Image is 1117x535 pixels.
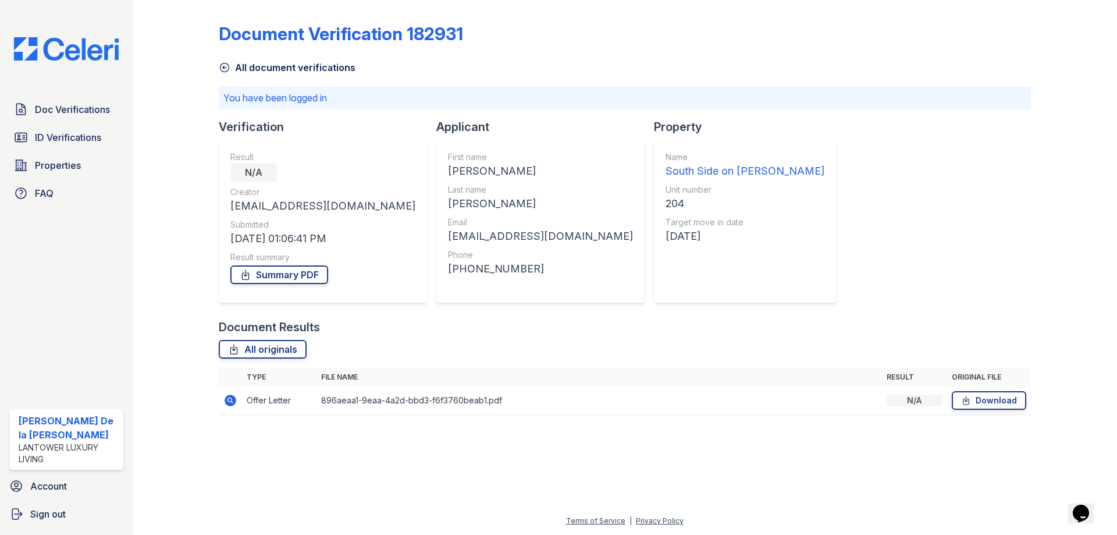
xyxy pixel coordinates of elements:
div: Creator [230,186,415,198]
div: [PERSON_NAME] [448,163,633,179]
a: Privacy Policy [636,516,684,525]
a: Terms of Service [566,516,625,525]
div: Phone [448,249,633,261]
th: Original file [947,368,1031,387]
div: Target move in date [666,217,824,228]
div: [DATE] 01:06:41 PM [230,231,415,247]
div: Email [448,217,633,228]
div: Result summary [230,251,415,263]
div: [DATE] [666,228,824,245]
div: N/A [887,395,942,406]
a: ID Verifications [9,126,123,149]
div: South Side on [PERSON_NAME] [666,163,824,179]
th: Type [242,368,316,387]
a: Summary PDF [230,265,328,284]
div: Document Results [219,319,320,335]
th: Result [882,368,947,387]
div: 204 [666,196,824,212]
div: [PERSON_NAME] De la [PERSON_NAME] [19,414,119,442]
span: Properties [35,158,81,172]
span: FAQ [35,186,54,200]
a: FAQ [9,182,123,205]
div: Verification [219,119,436,135]
div: Unit number [666,184,824,196]
img: CE_Logo_Blue-a8612792a0a2168367f1c8372b55b34899dd931a85d93a1a3d3e32e68fde9ad4.png [5,37,128,61]
td: 896aeaa1-9eaa-4a2d-bbd3-f6f3760beab1.pdf [316,387,882,415]
div: Name [666,151,824,163]
a: Sign out [5,502,128,526]
td: Offer Letter [242,387,316,415]
div: [PHONE_NUMBER] [448,261,633,277]
div: Property [654,119,845,135]
span: ID Verifications [35,130,101,144]
span: Sign out [30,507,66,521]
div: Result [230,151,415,163]
iframe: chat widget [1068,488,1105,523]
div: Last name [448,184,633,196]
div: [EMAIL_ADDRESS][DOMAIN_NAME] [448,228,633,245]
div: N/A [230,163,277,182]
div: Lantower Luxury Living [19,442,119,465]
div: | [629,516,632,525]
a: Properties [9,154,123,177]
a: All originals [219,340,307,359]
span: Account [30,479,67,493]
div: Submitted [230,219,415,231]
a: All document verifications [219,61,355,75]
th: File name [316,368,882,387]
div: [PERSON_NAME] [448,196,633,212]
a: Doc Verifications [9,98,123,121]
a: Name South Side on [PERSON_NAME] [666,151,824,179]
div: [EMAIL_ADDRESS][DOMAIN_NAME] [230,198,415,214]
a: Account [5,474,128,498]
div: First name [448,151,633,163]
div: Applicant [436,119,654,135]
a: Download [952,391,1026,410]
p: You have been logged in [223,91,1026,105]
div: Document Verification 182931 [219,23,463,44]
span: Doc Verifications [35,102,110,116]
